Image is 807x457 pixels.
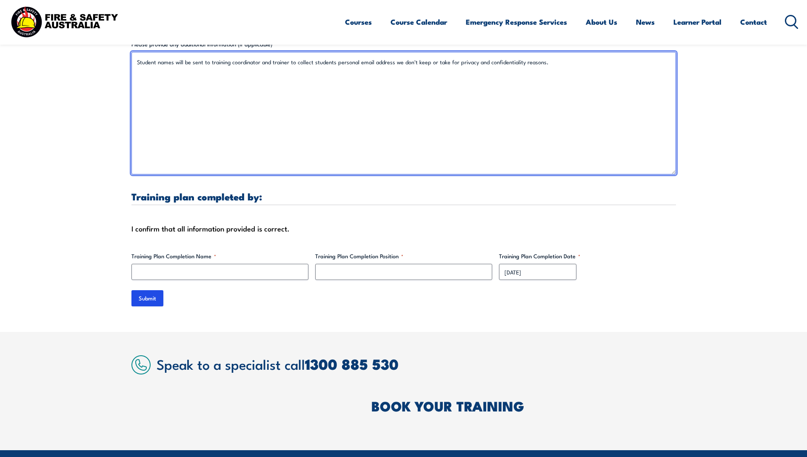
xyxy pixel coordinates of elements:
[305,352,399,375] a: 1300 885 530
[499,252,676,260] label: Training Plan Completion Date
[636,11,655,33] a: News
[131,222,676,235] div: I confirm that all information provided is correct.
[131,290,163,306] input: Submit
[157,356,676,371] h2: Speak to a specialist call
[345,11,372,33] a: Courses
[740,11,767,33] a: Contact
[131,252,308,260] label: Training Plan Completion Name
[586,11,617,33] a: About Us
[131,191,676,201] h3: Training plan completed by:
[391,11,447,33] a: Course Calendar
[499,264,576,280] input: dd/mm/yyyy
[315,252,492,260] label: Training Plan Completion Position
[466,11,567,33] a: Emergency Response Services
[673,11,721,33] a: Learner Portal
[371,400,676,411] h2: BOOK YOUR TRAINING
